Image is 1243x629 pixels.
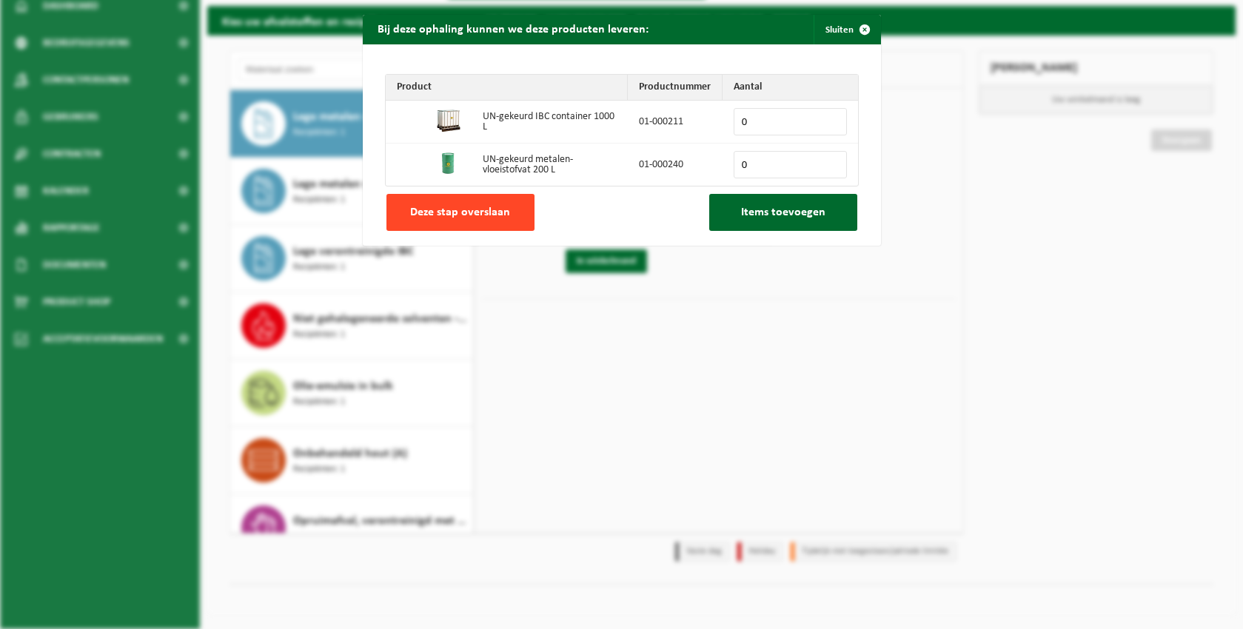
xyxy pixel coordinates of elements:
td: UN-gekeurd metalen-vloeistofvat 200 L [472,144,628,186]
span: Items toevoegen [741,206,825,218]
td: 01-000240 [628,144,723,186]
button: Sluiten [814,15,880,44]
th: Aantal [723,75,858,101]
th: Product [386,75,628,101]
th: Productnummer [628,75,723,101]
img: 01-000211 [437,109,460,132]
td: 01-000211 [628,101,723,144]
h2: Bij deze ophaling kunnen we deze producten leveren: [363,15,663,43]
img: 01-000240 [437,152,460,175]
button: Deze stap overslaan [386,194,535,231]
span: Deze stap overslaan [410,206,510,218]
button: Items toevoegen [709,194,857,231]
td: UN-gekeurd IBC container 1000 L [472,101,628,144]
